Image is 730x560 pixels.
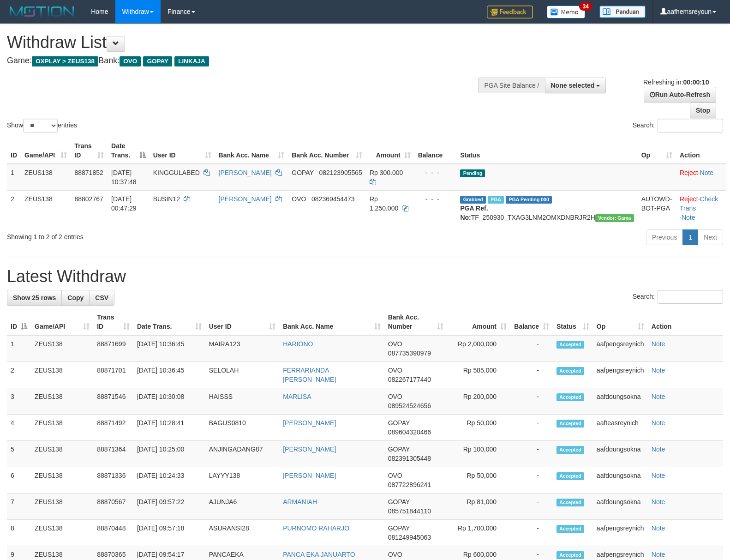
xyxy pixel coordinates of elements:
td: aafdoungsokna [593,467,648,494]
td: AJUNJA6 [205,494,279,520]
th: Amount: activate to sort column ascending [366,138,414,164]
th: Action [676,138,726,164]
span: Accepted [556,525,584,533]
a: Note [700,169,714,176]
td: · [676,164,726,191]
h4: Game: Bank: [7,56,478,66]
span: Rp 300.000 [370,169,403,176]
a: Next [698,229,723,245]
td: ZEUS138 [31,415,93,441]
span: Accepted [556,341,584,349]
td: MAIRA123 [205,335,279,362]
td: aafdoungsokna [593,494,648,520]
span: Pending [460,169,485,177]
a: Run Auto-Refresh [644,87,716,102]
div: - - - [418,168,453,177]
td: SELOLAH [205,362,279,388]
td: [DATE] 10:28:41 [133,415,205,441]
span: Copy 082123905565 to clipboard [319,169,362,176]
td: aafpengsreynich [593,520,648,546]
td: aafpengsreynich [593,362,648,388]
span: Accepted [556,472,584,480]
td: 88871492 [93,415,133,441]
td: - [510,388,553,415]
span: Accepted [556,367,584,375]
td: AUTOWD-BOT-PGA [638,190,676,226]
td: ZEUS138 [21,190,71,226]
span: Copy 081249945063 to clipboard [388,534,431,541]
input: Search: [658,290,723,304]
span: Show 25 rows [13,294,56,301]
td: 88870448 [93,520,133,546]
td: ZEUS138 [31,388,93,415]
td: aafdoungsokna [593,388,648,415]
span: Copy [67,294,84,301]
label: Show entries [7,119,77,132]
td: 6 [7,467,31,494]
td: Rp 1,700,000 [447,520,510,546]
span: Accepted [556,393,584,401]
strong: 00:00:10 [683,78,709,86]
a: Note [652,393,665,400]
a: Note [682,214,695,221]
td: 8 [7,520,31,546]
th: Bank Acc. Number: activate to sort column ascending [384,309,447,335]
span: PGA Pending [506,196,552,204]
span: Copy 082369454473 to clipboard [311,195,354,203]
a: HARIONO [283,340,313,348]
th: Action [648,309,723,335]
input: Search: [658,119,723,132]
td: 2 [7,362,31,388]
td: ZEUS138 [31,362,93,388]
td: 1 [7,335,31,362]
th: Op: activate to sort column ascending [593,309,648,335]
span: Copy 089524524656 to clipboard [388,402,431,409]
span: Copy 082391305448 to clipboard [388,455,431,462]
td: ZEUS138 [31,335,93,362]
td: - [510,335,553,362]
span: GOPAY [388,498,410,506]
th: Status [456,138,637,164]
span: Refreshing in: [643,78,709,86]
span: GOPAY [388,446,410,453]
td: - [510,441,553,467]
span: GOPAY [292,169,313,176]
span: GOPAY [388,419,410,427]
span: KINGGULABED [153,169,200,176]
th: Balance [414,138,457,164]
td: - [510,494,553,520]
td: 88871701 [93,362,133,388]
th: ID [7,138,21,164]
span: [DATE] 10:37:48 [111,169,137,186]
td: ZEUS138 [31,520,93,546]
a: PURNOMO RAHARJO [283,524,349,532]
td: [DATE] 10:24:33 [133,467,205,494]
img: Button%20Memo.svg [547,6,586,18]
span: Copy 087722896241 to clipboard [388,481,431,488]
span: OVO [120,56,141,66]
span: OXPLAY > ZEUS138 [32,56,98,66]
td: [DATE] 09:57:18 [133,520,205,546]
th: Amount: activate to sort column ascending [447,309,510,335]
span: GOPAY [388,524,410,532]
th: Date Trans.: activate to sort column ascending [133,309,205,335]
a: Reject [680,169,698,176]
span: None selected [551,82,595,89]
b: PGA Ref. No: [460,205,488,221]
th: Status: activate to sort column ascending [553,309,593,335]
a: [PERSON_NAME] [283,446,336,453]
td: 88871699 [93,335,133,362]
span: 34 [579,2,592,11]
img: Feedback.jpg [487,6,533,18]
span: Accepted [556,446,584,454]
td: Rp 100,000 [447,441,510,467]
a: [PERSON_NAME] [219,169,272,176]
td: LAYYY138 [205,467,279,494]
td: 1 [7,164,21,191]
a: MARLISA [283,393,311,400]
h1: Latest Withdraw [7,267,723,286]
a: [PERSON_NAME] [283,472,336,479]
label: Search: [633,119,723,132]
th: Game/API: activate to sort column ascending [31,309,93,335]
th: User ID: activate to sort column ascending [205,309,279,335]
